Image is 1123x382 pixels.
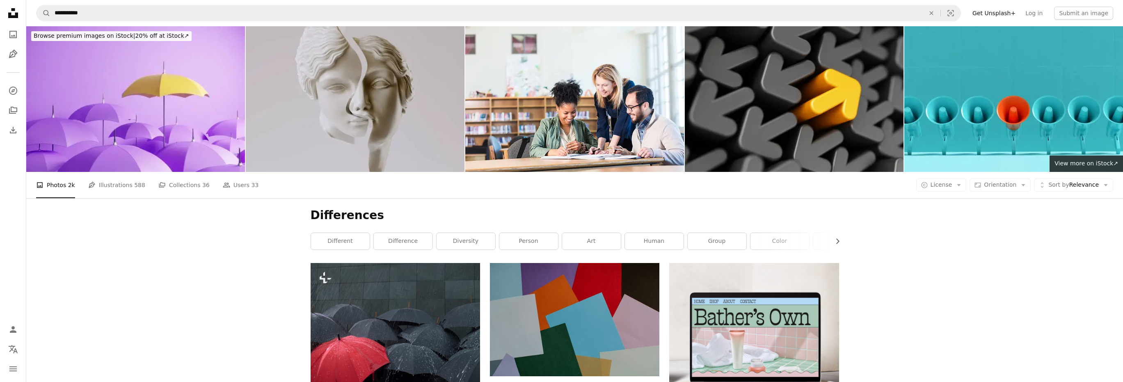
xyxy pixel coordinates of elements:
[223,172,259,198] a: Users 33
[5,321,21,338] a: Log in / Sign up
[904,26,1123,172] img: Blue megaphones in a row with one of them is in orange color on blue background.
[437,233,495,249] a: diversity
[5,26,21,43] a: Photos
[931,181,952,188] span: License
[688,233,746,249] a: group
[750,233,809,249] a: color
[311,233,370,249] a: different
[34,32,189,39] span: 20% off at iStock ↗
[311,208,839,223] h1: Differences
[1048,181,1099,189] span: Relevance
[685,26,903,172] img: Success yellow arrow on black arrows background. Standing out from the crowd. Lucky business achi...
[26,26,245,172] img: Different umbrella
[970,178,1031,192] button: Orientation
[5,361,21,377] button: Menu
[311,323,480,330] a: a group of people holding umbrellas in the rain
[134,181,145,190] span: 588
[5,341,21,357] button: Language
[625,233,684,249] a: human
[941,5,961,21] button: Visual search
[499,233,558,249] a: person
[158,172,210,198] a: Collections 36
[830,233,839,249] button: scroll list to the right
[34,32,135,39] span: Browse premium images on iStock |
[1050,156,1123,172] a: View more on iStock↗
[374,233,432,249] a: difference
[37,5,50,21] button: Search Unsplash
[967,7,1020,20] a: Get Unsplash+
[1048,181,1069,188] span: Sort by
[251,181,258,190] span: 33
[26,26,197,46] a: Browse premium images on iStock|20% off at iStock↗
[490,316,659,323] a: white red and green textile
[5,46,21,62] a: Illustrations
[5,102,21,119] a: Collections
[1054,160,1118,167] span: View more on iStock ↗
[916,178,967,192] button: License
[562,233,621,249] a: art
[465,26,684,172] img: Diverse study group of adults working in large college library
[246,26,464,172] img: 3D rendering split female sculpture face, concept of duality, division, and fragmentation. Psycho...
[1034,178,1113,192] button: Sort byRelevance
[922,5,940,21] button: Clear
[5,82,21,99] a: Explore
[1054,7,1113,20] button: Submit an image
[36,5,961,21] form: Find visuals sitewide
[1020,7,1048,20] a: Log in
[5,122,21,138] a: Download History
[984,181,1016,188] span: Orientation
[813,233,872,249] a: red
[490,263,659,376] img: white red and green textile
[202,181,210,190] span: 36
[88,172,145,198] a: Illustrations 588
